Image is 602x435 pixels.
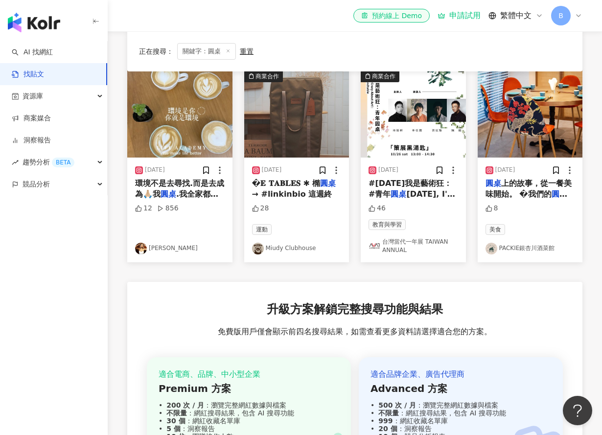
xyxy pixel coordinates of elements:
div: ：洞察報告 [159,425,339,433]
span: 免費版用戶僅會顯示前四名搜尋結果，如需查看更多資料請選擇適合您的方案。 [218,326,492,337]
strong: 999 [378,417,393,425]
span: �𝐄 𝐓𝐀𝐁𝐋𝐄𝐒 ✱ 橢 [252,179,321,188]
span: 上的故事，從一餐美味開始。 �我們的 [486,179,572,199]
a: 商案媒合 [12,114,51,123]
div: post-image商業合作 [244,70,349,158]
span: 正在搜尋 ： [139,47,173,55]
div: 適合品牌企業、廣告代理商 [370,369,551,380]
span: 資源庫 [23,85,43,107]
div: Premium 方案 [159,382,339,395]
img: post-image [127,70,232,158]
span: 升級方案解鎖完整搜尋功能與結果 [267,301,443,318]
strong: 20 個 [378,425,397,433]
span: [DATE], I'm Crazy About Art!: Young Roundtable ​ ☞ ​ 主題｜「策展黑湯匙」 ☞ ​ 時間｜10/26（六）13:00-14:30 ☞ ​ 主持... [369,189,457,341]
div: BETA [52,158,74,167]
a: searchAI 找網紅 [12,47,53,57]
span: #[DATE]我是藝術狂：#青年 [369,179,452,199]
div: [DATE] [145,166,165,174]
mark: 圓桌 [391,189,406,199]
div: [DATE] [495,166,515,174]
div: 預約線上 Demo [361,11,422,21]
iframe: Help Scout Beacon - Open [563,396,592,425]
div: 8 [486,204,498,213]
div: 28 [252,204,269,213]
span: 關鍵字：圓桌 [177,43,236,60]
div: 商業合作 [255,71,279,81]
div: 12 [135,204,152,213]
div: 商業合作 [372,71,395,81]
img: post-image [478,70,583,158]
span: 教育與學習 [369,219,406,230]
mark: 圓桌 [486,179,501,188]
a: 找貼文 [12,69,44,79]
div: 重置 [240,47,254,55]
img: logo [8,13,60,32]
div: ：網紅搜尋結果，包含 AI 搜尋功能 [159,409,339,417]
div: ：瀏覽完整網紅數據與檔案 [159,401,339,409]
span: 美食 [486,224,505,235]
mark: 圓桌 [161,189,176,199]
strong: 200 次 / 月 [166,401,204,409]
div: Advanced 方案 [370,382,551,395]
div: ：網紅搜尋結果，包含 AI 搜尋功能 [370,409,551,417]
img: KOL Avatar [135,243,147,254]
mark: 圓桌 [320,179,336,188]
div: 856 [157,204,179,213]
div: post-image商業合作 [361,70,466,158]
img: KOL Avatar [486,243,497,254]
a: 預約線上 Demo [353,9,430,23]
strong: 500 次 / 月 [378,401,416,409]
strong: 不限量 [378,409,399,417]
span: 運動 [252,224,272,235]
span: 趨勢分析 [23,151,74,173]
a: KOL Avatar台灣當代一年展 TAIWAN ANNUAL [369,238,458,254]
span: .我全家都 [176,189,218,199]
span: B [558,10,563,21]
a: KOL Avatar[PERSON_NAME] [135,243,225,254]
span: rise [12,159,19,166]
a: KOL AvatarMiudy Clubhouse [252,243,342,254]
img: KOL Avatar [369,240,380,252]
strong: 不限量 [166,409,187,417]
a: 洞察報告 [12,136,51,145]
div: [DATE] [378,166,398,174]
div: ：網紅收藏名單庫 [159,417,339,425]
span: 環境不是去尋找.而是去成為🙏🏼我 [135,179,224,199]
div: ：洞察報告 [370,425,551,433]
span: 繁體中文 [500,10,532,21]
span: → #linkinbio 這週終 [252,189,332,199]
img: post-image [244,70,349,158]
div: [DATE] [262,166,282,174]
div: 適合電商、品牌、中小型企業 [159,369,339,380]
strong: 30 個 [166,417,185,425]
a: KOL AvatarPACKIE銀杏川酒菜館 [486,243,575,254]
span: 競品分析 [23,173,50,195]
img: post-image [361,70,466,158]
div: 46 [369,204,386,213]
a: 申請試用 [438,11,481,21]
div: ：網紅收藏名單庫 [370,417,551,425]
img: KOL Avatar [252,243,264,254]
strong: 5 個 [166,425,181,433]
div: ：瀏覽完整網紅數據與檔案 [370,401,551,409]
